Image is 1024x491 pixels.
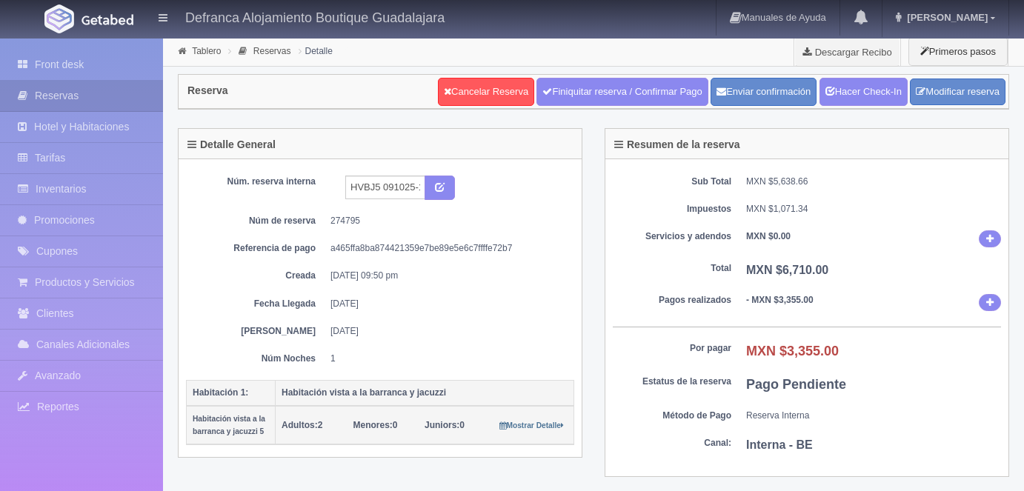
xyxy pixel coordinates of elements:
dd: [DATE] [330,298,563,310]
a: Modificar reserva [910,79,1005,106]
a: Reservas [253,46,291,56]
span: 0 [353,420,398,430]
a: Hacer Check-In [819,78,908,106]
dt: Método de Pago [613,410,731,422]
th: Habitación vista a la barranca y jacuzzi [276,380,574,406]
a: Mostrar Detalle [499,420,564,430]
button: Enviar confirmación [711,78,817,106]
span: 2 [282,420,322,430]
dt: Impuestos [613,203,731,216]
dd: 274795 [330,215,563,227]
dt: Servicios y adendos [613,230,731,243]
b: MXN $3,355.00 [746,344,839,358]
dt: Pagos realizados [613,294,731,307]
dd: Reserva Interna [746,410,1001,422]
dt: Núm. reserva interna [197,176,316,188]
h4: Defranca Alojamiento Boutique Guadalajara [185,7,445,26]
dd: [DATE] 09:50 pm [330,270,563,282]
b: Habitación 1: [193,387,248,398]
small: Mostrar Detalle [499,421,564,430]
dt: Referencia de pago [197,242,316,255]
b: MXN $0.00 [746,231,791,241]
a: Tablero [192,46,221,56]
strong: Menores: [353,420,393,430]
h4: Resumen de la reserva [614,139,740,150]
dd: MXN $5,638.66 [746,176,1001,188]
button: Primeros pasos [908,37,1008,66]
h4: Reserva [187,85,228,96]
h4: Detalle General [187,139,276,150]
dt: Sub Total [613,176,731,188]
dt: Núm de reserva [197,215,316,227]
dt: Creada [197,270,316,282]
b: Interna - BE [746,438,813,451]
dt: Total [613,262,731,275]
dd: [DATE] [330,325,563,338]
dt: Canal: [613,437,731,450]
b: - MXN $3,355.00 [746,295,814,305]
strong: Juniors: [425,420,459,430]
dt: Estatus de la reserva [613,375,731,388]
dd: 1 [330,353,563,365]
b: MXN $6,710.00 [746,264,828,276]
dd: MXN $1,071.34 [746,203,1001,216]
img: Getabed [82,14,133,25]
b: Pago Pendiente [746,377,846,392]
span: 0 [425,420,465,430]
small: Habitación vista a la barranca y jacuzzi 5 [193,415,265,435]
li: Detalle [295,44,336,58]
dt: Fecha Llegada [197,298,316,310]
span: [PERSON_NAME] [903,12,988,23]
dt: Por pagar [613,342,731,355]
img: Getabed [44,4,74,33]
dt: Núm Noches [197,353,316,365]
a: Finiquitar reserva / Confirmar Pago [536,78,708,106]
dt: [PERSON_NAME] [197,325,316,338]
strong: Adultos: [282,420,318,430]
a: Descargar Recibo [794,37,900,67]
a: Cancelar Reserva [438,78,534,106]
dd: a465ffa8ba874421359e7be89e5e6c7ffffe72b7 [330,242,563,255]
